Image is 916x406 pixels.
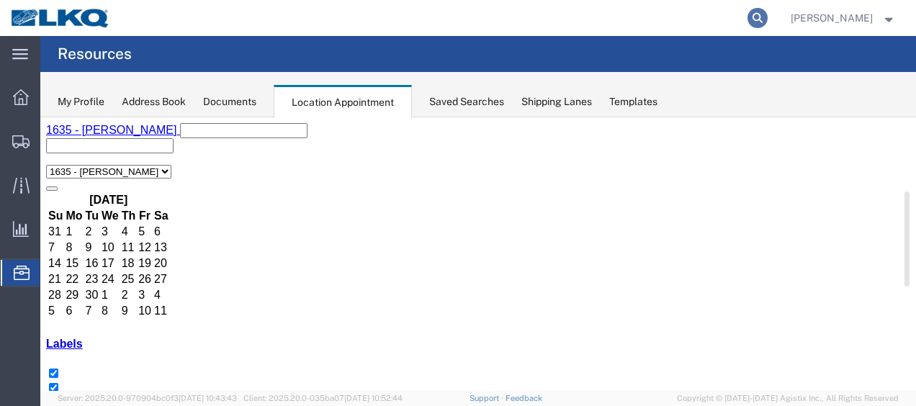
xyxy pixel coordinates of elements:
[58,36,132,72] h4: Resources
[81,171,96,185] td: 2
[179,394,237,402] span: [DATE] 10:43:43
[113,123,129,137] td: 13
[791,10,873,26] span: Robert Benette
[122,94,186,109] div: Address Book
[24,186,42,201] td: 6
[60,171,79,185] td: 1
[113,139,129,153] td: 20
[7,155,23,169] td: 21
[243,394,403,402] span: Client: 2025.20.0-035ba07
[45,186,59,201] td: 7
[58,394,237,402] span: Server: 2025.20.0-970904bc0f3
[97,171,112,185] td: 3
[203,94,256,109] div: Documents
[24,139,42,153] td: 15
[81,186,96,201] td: 9
[609,94,657,109] div: Templates
[60,123,79,137] td: 10
[97,186,112,201] td: 10
[113,186,129,201] td: 11
[429,94,504,109] div: Saved Searches
[344,394,403,402] span: [DATE] 10:52:44
[60,186,79,201] td: 8
[58,94,104,109] div: My Profile
[45,171,59,185] td: 30
[506,394,542,402] a: Feedback
[677,392,899,405] span: Copyright © [DATE]-[DATE] Agistix Inc., All Rights Reserved
[81,139,96,153] td: 18
[40,117,916,391] iframe: FS Legacy Container
[97,123,112,137] td: 12
[790,9,897,27] button: [PERSON_NAME]
[7,139,23,153] td: 14
[274,85,412,118] div: Location Appointment
[60,139,79,153] td: 17
[24,155,42,169] td: 22
[81,155,96,169] td: 25
[24,171,42,185] td: 29
[113,155,129,169] td: 27
[10,7,111,29] img: logo
[60,155,79,169] td: 24
[7,171,23,185] td: 28
[470,394,506,402] a: Support
[97,155,112,169] td: 26
[45,139,59,153] td: 16
[97,139,112,153] td: 19
[521,94,592,109] div: Shipping Lanes
[45,123,59,137] td: 9
[7,186,23,201] td: 5
[45,155,59,169] td: 23
[113,171,129,185] td: 4
[81,123,96,137] td: 11
[6,220,42,233] a: Labels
